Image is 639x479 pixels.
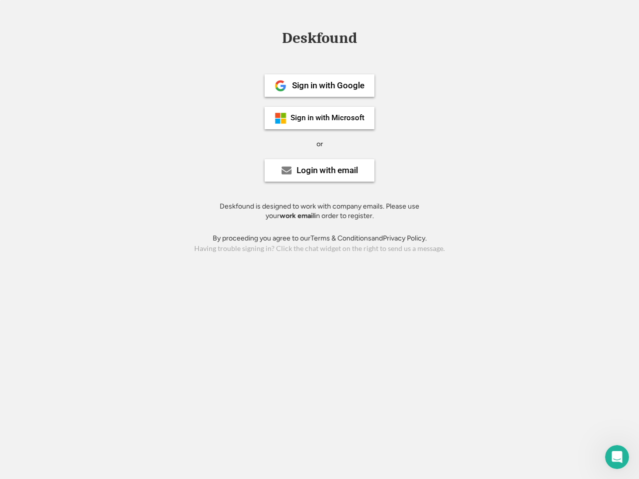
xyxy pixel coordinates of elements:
img: 1024px-Google__G__Logo.svg.png [275,80,287,92]
div: Deskfound is designed to work with company emails. Please use your in order to register. [207,202,432,221]
div: Sign in with Microsoft [291,114,364,122]
div: or [317,139,323,149]
div: By proceeding you agree to our and [213,234,427,243]
div: Deskfound [277,30,362,46]
a: Privacy Policy. [383,234,427,242]
img: ms-symbollockup_mssymbol_19.png [275,112,287,124]
iframe: Intercom live chat [605,445,629,469]
strong: work email [280,212,315,220]
div: Login with email [297,166,358,175]
div: Sign in with Google [292,81,364,90]
a: Terms & Conditions [311,234,371,242]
